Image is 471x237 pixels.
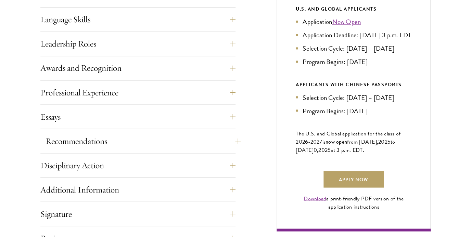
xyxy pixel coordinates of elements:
[296,137,395,154] span: to [DATE]
[40,84,235,101] button: Professional Experience
[40,157,235,173] button: Disciplinary Action
[308,137,319,146] span: -202
[40,60,235,76] button: Awards and Recognition
[378,137,387,146] span: 202
[40,181,235,198] button: Additional Information
[328,146,331,154] span: 5
[296,57,411,67] li: Program Begins: [DATE]
[296,194,411,211] div: a print-friendly PDF version of the application instructions
[332,17,361,27] a: Now Open
[40,11,235,28] button: Language Skills
[305,137,308,146] span: 6
[319,137,322,146] span: 7
[314,146,317,154] span: 0
[296,5,411,13] div: U.S. and Global Applicants
[387,137,391,146] span: 5
[296,17,411,27] li: Application
[347,137,378,146] span: from [DATE],
[318,146,328,154] span: 202
[296,30,411,40] li: Application Deadline: [DATE] 3 p.m. EDT
[326,137,347,145] span: now open
[296,80,411,89] div: APPLICANTS WITH CHINESE PASSPORTS
[317,146,318,154] span: ,
[296,43,411,53] li: Selection Cycle: [DATE] – [DATE]
[323,171,384,187] a: Apply Now
[296,129,400,146] span: The U.S. and Global application for the class of 202
[40,108,235,125] button: Essays
[296,92,411,102] li: Selection Cycle: [DATE] – [DATE]
[322,137,326,146] span: is
[304,194,326,202] a: Download
[46,133,241,149] button: Recommendations
[296,106,411,116] li: Program Begins: [DATE]
[331,146,364,154] span: at 3 p.m. EDT.
[40,36,235,52] button: Leadership Roles
[40,206,235,222] button: Signature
